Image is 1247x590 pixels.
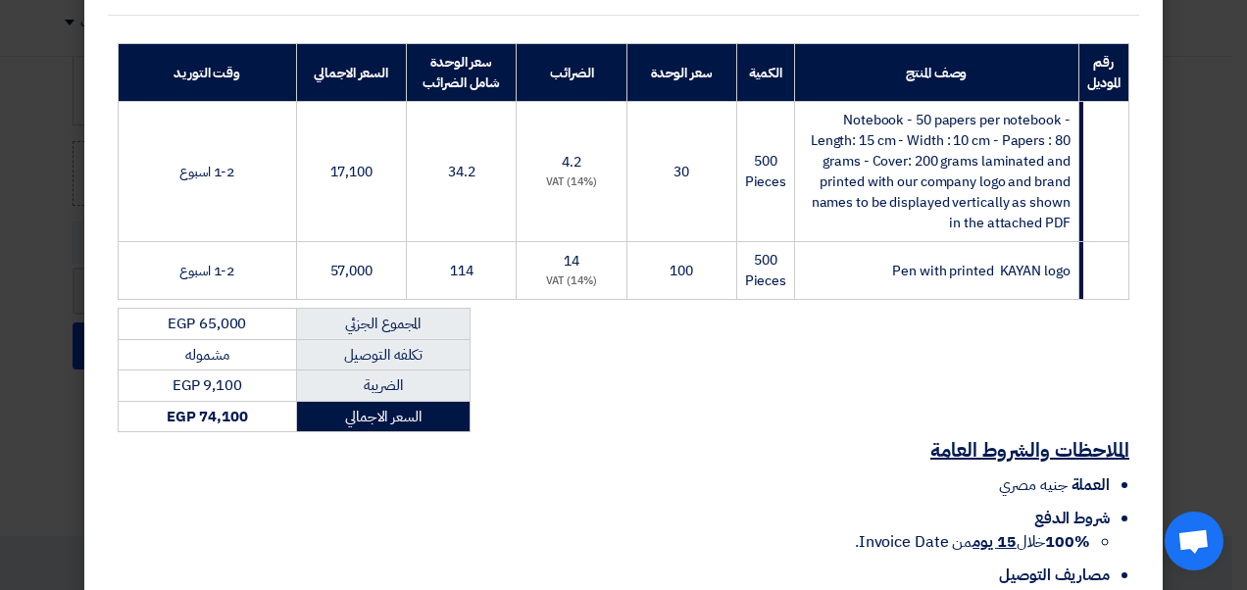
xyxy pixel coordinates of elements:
[450,261,474,281] span: 114
[524,174,619,191] div: (14%) VAT
[930,435,1129,465] u: الملاحظات والشروط العامة
[1034,507,1110,530] span: شروط الدفع
[330,162,373,182] span: 17,100
[296,370,470,402] td: الضريبة
[745,151,786,192] span: 500 Pieces
[811,110,1071,233] span: Notebook - 50 papers per notebook - Length: 15 cm - Width : 10 cm - Papers : 80 grams - Cover: 20...
[795,44,1079,102] th: وصف المنتج
[524,273,619,290] div: (14%) VAT
[745,250,786,291] span: 500 Pieces
[296,44,406,102] th: السعر الاجمالي
[179,261,234,281] span: 1-2 اسبوع
[119,44,297,102] th: وقت التوريد
[330,261,373,281] span: 57,000
[296,401,470,432] td: السعر الاجمالي
[670,261,693,281] span: 100
[999,473,1067,497] span: جنيه مصري
[1165,512,1223,570] div: Open chat
[119,309,297,340] td: EGP 65,000
[173,374,242,396] span: EGP 9,100
[1078,44,1128,102] th: رقم الموديل
[973,530,1016,554] u: 15 يوم
[626,44,736,102] th: سعر الوحدة
[673,162,689,182] span: 30
[736,44,794,102] th: الكمية
[562,152,581,172] span: 4.2
[1045,530,1090,554] strong: 100%
[167,406,248,427] strong: EGP 74,100
[179,162,234,182] span: 1-2 اسبوع
[448,162,475,182] span: 34.2
[296,339,470,370] td: تكلفه التوصيل
[564,251,579,271] span: 14
[855,530,1090,554] span: خلال من Invoice Date.
[517,44,627,102] th: الضرائب
[406,44,517,102] th: سعر الوحدة شامل الضرائب
[296,309,470,340] td: المجموع الجزئي
[892,261,1070,281] span: Pen with printed KAYAN logo
[185,344,228,366] span: مشموله
[999,564,1110,587] span: مصاريف التوصيل
[1072,473,1110,497] span: العملة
